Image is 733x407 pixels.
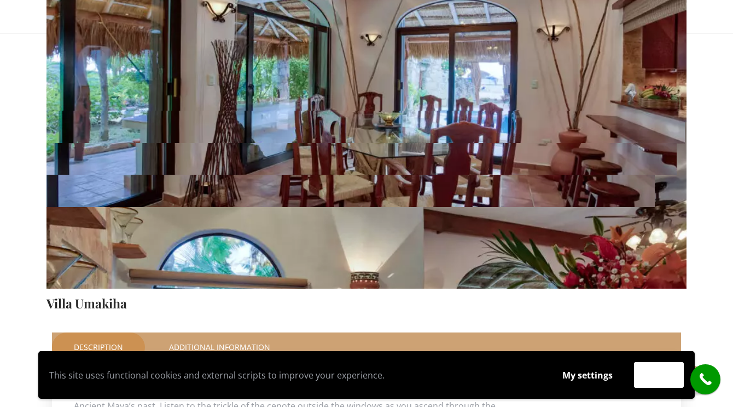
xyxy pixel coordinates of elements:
[690,364,720,394] a: call
[49,367,541,383] p: This site uses functional cookies and external scripts to improve your experience.
[52,333,145,362] a: Description
[147,333,292,362] a: Additional Information
[634,362,684,388] button: Accept
[693,367,718,392] i: call
[552,363,623,388] button: My settings
[46,295,127,312] a: Villa Umakiha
